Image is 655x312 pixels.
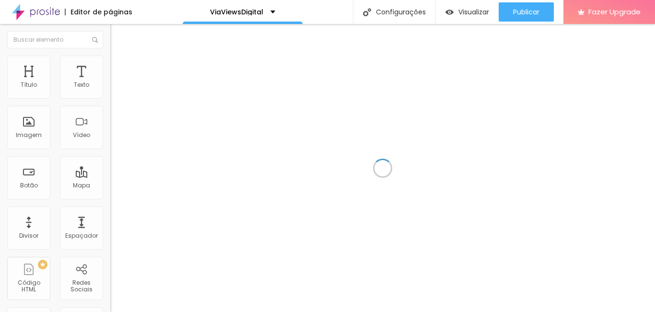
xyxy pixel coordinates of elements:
div: Mapa [73,182,90,189]
div: Botão [20,182,38,189]
img: Icone [92,37,98,43]
img: Icone [363,8,371,16]
p: ViaViewsDigital [210,9,263,15]
span: Publicar [513,8,539,16]
div: Imagem [16,132,42,139]
div: Espaçador [65,232,98,239]
div: Código HTML [10,279,47,293]
span: Visualizar [458,8,489,16]
button: Visualizar [436,2,499,22]
div: Vídeo [73,132,90,139]
div: Editor de páginas [65,9,132,15]
button: Publicar [499,2,554,22]
img: view-1.svg [445,8,454,16]
input: Buscar elemento [7,31,103,48]
div: Título [21,81,37,88]
span: Fazer Upgrade [588,8,641,16]
div: Divisor [19,232,38,239]
div: Texto [74,81,89,88]
div: Redes Sociais [62,279,100,293]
